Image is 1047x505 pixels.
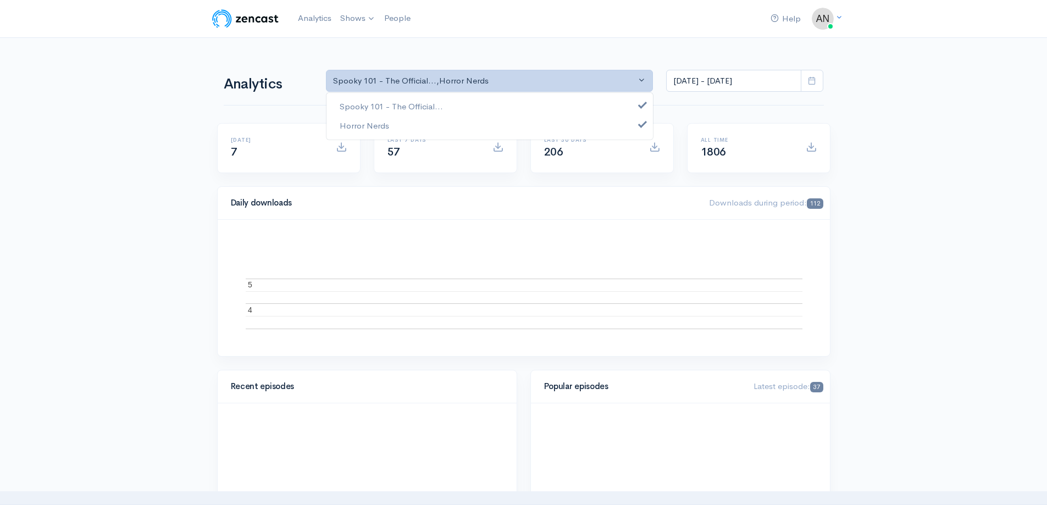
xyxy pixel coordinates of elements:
h6: Last 30 days [544,137,636,143]
span: 7 [231,145,237,159]
span: Downloads during period: [709,197,823,208]
span: Horror Nerds [340,119,389,132]
a: Shows [336,7,380,31]
div: Spooky 101 - The Official... , Horror Nerds [333,75,636,87]
h6: All time [701,137,793,143]
img: ZenCast Logo [210,8,280,30]
span: Spooky 101 - The Official... [340,101,443,113]
span: 37 [810,382,823,392]
h6: [DATE] [231,137,323,143]
span: 57 [387,145,400,159]
text: 5 [248,280,252,289]
h4: Popular episodes [544,382,741,391]
text: 4 [248,305,252,314]
h4: Daily downloads [231,198,696,208]
img: ... [812,8,834,30]
svg: A chart. [231,233,817,343]
span: Latest episode: [754,381,823,391]
h4: Recent episodes [231,382,497,391]
a: Analytics [293,7,336,30]
text: 5 [555,490,558,497]
input: analytics date range selector [666,70,801,92]
iframe: gist-messenger-bubble-iframe [1010,468,1036,494]
a: People [380,7,415,30]
h6: Last 7 days [387,137,479,143]
span: 112 [807,198,823,209]
span: 206 [544,145,563,159]
a: Help [766,7,805,31]
button: Spooky 101 - The Official..., Horror Nerds [326,70,653,92]
h1: Analytics [224,76,313,92]
span: 1806 [701,145,726,159]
